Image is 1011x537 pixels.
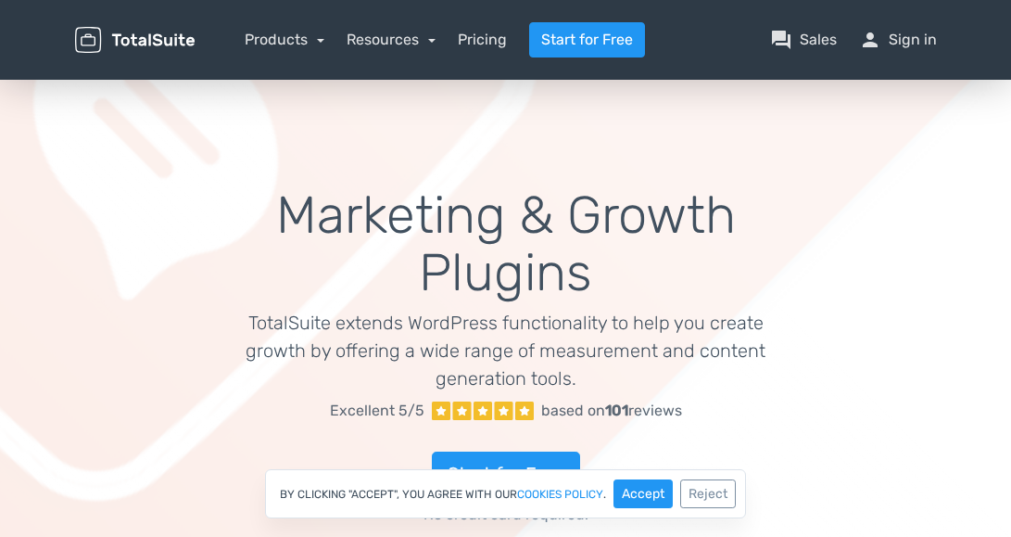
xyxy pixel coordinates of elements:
span: person [859,29,881,51]
h1: Marketing & Growth Plugins [231,187,781,301]
a: question_answerSales [770,29,837,51]
p: TotalSuite extends WordPress functionality to help you create growth by offering a wide range of ... [231,309,781,392]
a: Start for Free [432,452,580,496]
button: Reject [680,479,736,508]
a: Products [245,31,324,48]
a: personSign in [859,29,937,51]
a: Excellent 5/5 based on101reviews [231,392,781,429]
button: Accept [613,479,673,508]
span: Excellent 5/5 [330,400,424,422]
strong: 101 [605,402,628,419]
a: cookies policy [517,489,603,500]
a: Pricing [458,29,507,51]
span: question_answer [770,29,792,51]
a: Start for Free [529,22,645,58]
img: TotalSuite for WordPress [75,27,196,53]
div: based on reviews [541,400,682,422]
div: By clicking "Accept", you agree with our . [265,469,746,518]
a: Resources [347,31,436,48]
